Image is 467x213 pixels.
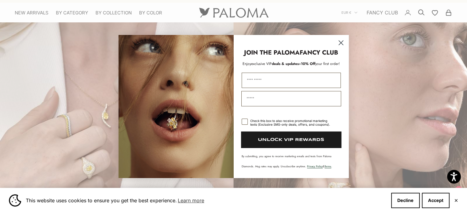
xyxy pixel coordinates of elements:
a: Privacy Policy [307,164,323,168]
a: Terms [325,164,331,168]
button: Close dialog [336,37,346,48]
input: Email [241,91,341,106]
span: 10% Off [301,61,315,67]
div: Check this box to also receive promotional marketing texts (Exclusive SMS-only deals, offers, and... [250,119,333,126]
input: First Name [242,73,341,88]
strong: FANCY CLUB [300,48,338,57]
p: By submitting, you agree to receive marketing emails and texts from Paloma Diamonds. Msg rates ma... [242,154,341,168]
button: Accept [422,193,449,208]
span: Enjoy [243,61,251,67]
span: & . [307,164,332,168]
span: exclusive VIP [251,61,272,67]
a: Learn more [177,196,205,205]
img: Loading... [119,35,234,178]
strong: JOIN THE PALOMA [244,48,300,57]
span: This website uses cookies to ensure you get the best experience. [26,196,386,205]
span: deals & updates [251,61,299,67]
span: + your first order! [299,61,340,67]
button: Close [454,199,458,202]
button: Decline [391,193,420,208]
img: Cookie banner [9,194,21,207]
button: UNLOCK VIP REWARDS [241,131,341,148]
